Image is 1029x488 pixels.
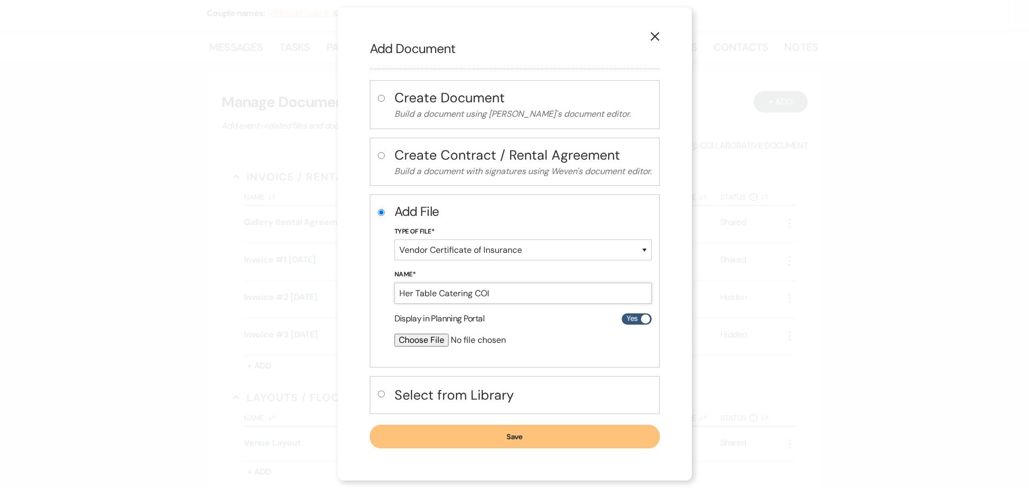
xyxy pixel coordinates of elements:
[394,164,652,178] p: Build a document with signatures using Weven's document editor.
[394,386,652,404] h4: Select from Library
[370,425,660,448] button: Save
[394,146,652,164] h4: Create Contract / Rental Agreement
[627,312,637,325] span: Yes
[394,384,652,406] button: Select from Library
[394,88,652,107] h4: Create Document
[370,40,660,58] h2: Add Document
[394,146,652,178] button: Create Contract / Rental AgreementBuild a document with signatures using Weven's document editor.
[394,107,652,121] p: Build a document using [PERSON_NAME]'s document editor.
[394,226,652,238] label: Type of File*
[394,312,652,325] div: Display in Planning Portal
[394,202,652,221] h2: Add File
[394,88,652,121] button: Create DocumentBuild a document using [PERSON_NAME]'s document editor.
[394,269,652,281] label: Name*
